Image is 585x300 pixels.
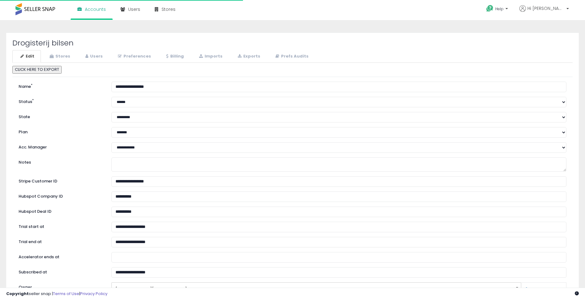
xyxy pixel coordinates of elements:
[14,142,107,150] label: Acc. Manager
[14,237,107,245] label: Trial end at
[162,6,175,12] span: Stores
[14,157,107,165] label: Notes
[14,97,107,105] label: Status
[41,50,77,63] a: Stores
[110,50,158,63] a: Preferences
[191,50,229,63] a: Imports
[14,82,107,90] label: Name
[519,5,569,19] a: Hi [PERSON_NAME]
[12,39,573,47] h2: Drogisterij bilsen
[14,127,107,135] label: Plan
[14,176,107,184] label: Stripe Customer ID
[158,50,190,63] a: Billing
[115,284,509,294] span: [EMAIL_ADDRESS][DOMAIN_NAME]
[267,50,315,63] a: Prefs Audits
[12,50,41,63] a: Edit
[230,50,267,63] a: Exports
[80,291,107,297] a: Privacy Policy
[14,252,107,260] label: Accelerator ends at
[6,291,29,297] strong: Copyright
[486,5,494,12] i: Get Help
[14,222,107,230] label: Trial start at
[12,66,62,74] button: CLICK HERE TO EXPORT
[527,5,565,11] span: Hi [PERSON_NAME]
[495,6,504,11] span: Help
[14,112,107,120] label: State
[525,287,562,291] a: [PERSON_NAME]
[85,6,106,12] span: Accounts
[14,207,107,215] label: Hubspot Deal ID
[14,191,107,199] label: Hubspot Company ID
[19,285,32,290] label: Owner
[6,291,107,297] div: seller snap | |
[77,50,109,63] a: Users
[128,6,140,12] span: Users
[14,267,107,275] label: Subscribed at
[53,291,79,297] a: Terms of Use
